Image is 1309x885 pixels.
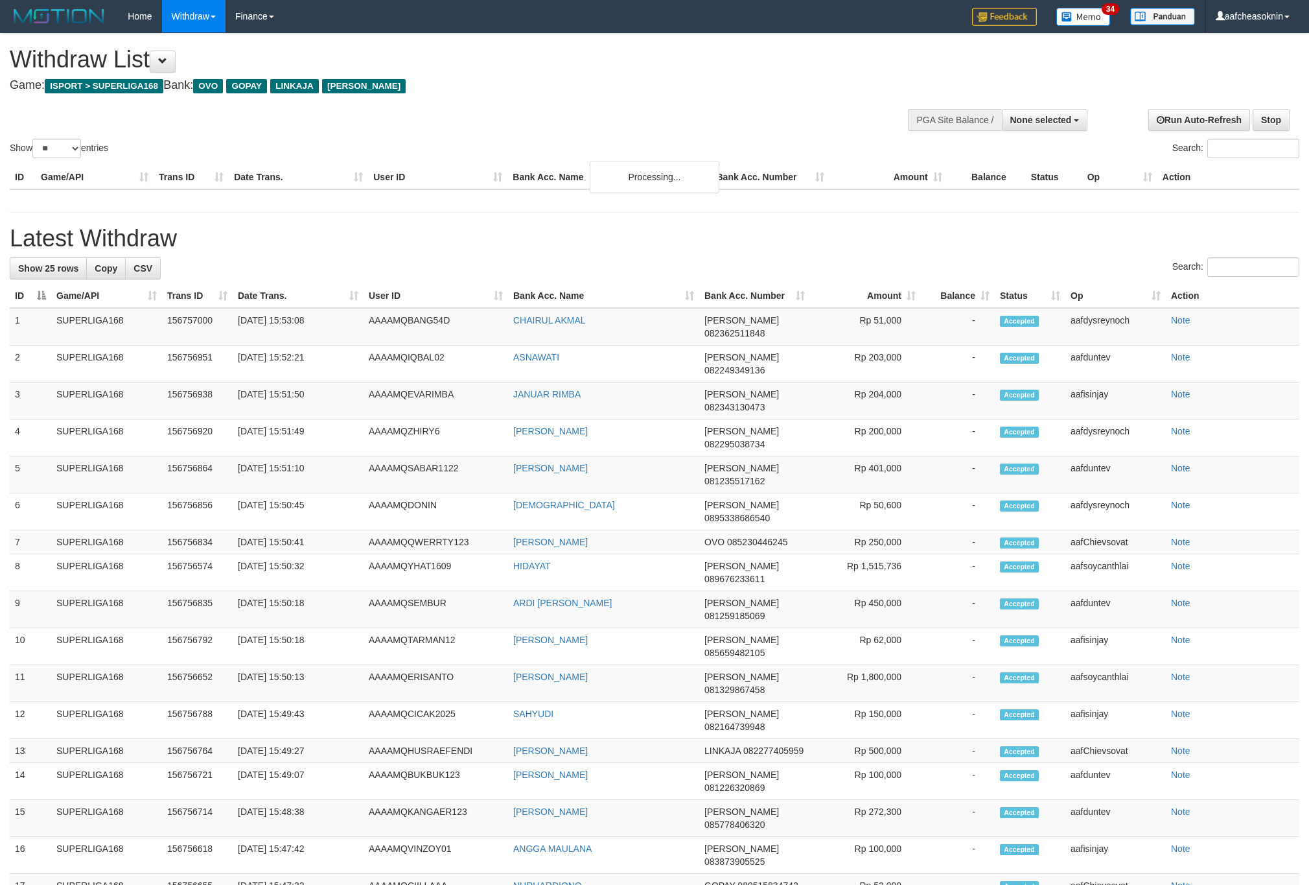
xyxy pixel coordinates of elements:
th: Op: activate to sort column ascending [1065,284,1166,308]
img: panduan.png [1130,8,1195,25]
span: [PERSON_NAME] [704,672,779,682]
th: Action [1157,165,1299,189]
td: AAAAMQSEMBUR [364,591,508,628]
div: Processing... [590,161,719,193]
td: Rp 401,000 [810,456,921,493]
span: Accepted [1000,390,1039,401]
span: Copy 082249349136 to clipboard [704,365,765,375]
td: 156756764 [162,739,233,763]
td: SUPERLIGA168 [51,763,162,800]
td: Rp 50,600 [810,493,921,530]
td: aafdysreynoch [1065,308,1166,346]
span: [PERSON_NAME] [704,770,779,780]
td: [DATE] 15:49:07 [233,763,364,800]
td: 9 [10,591,51,628]
td: - [921,628,995,665]
a: [PERSON_NAME] [513,426,588,436]
a: ANGGA MAULANA [513,844,592,854]
label: Search: [1172,257,1299,277]
td: 3 [10,383,51,419]
a: [PERSON_NAME] [513,672,588,682]
a: [PERSON_NAME] [513,746,588,756]
span: Copy 082277405959 to clipboard [743,746,804,756]
span: [PERSON_NAME] [704,598,779,608]
td: AAAAMQBANG54D [364,308,508,346]
a: Note [1171,389,1190,399]
a: Note [1171,807,1190,817]
span: Accepted [1000,672,1039,683]
td: AAAAMQHUSRAEFENDI [364,739,508,763]
a: Note [1171,844,1190,854]
span: CSV [133,263,152,274]
th: Bank Acc. Number [711,165,829,189]
a: [PERSON_NAME] [513,463,588,473]
td: - [921,530,995,554]
td: aafisinjay [1065,383,1166,419]
td: aafisinjay [1065,837,1166,874]
a: Note [1171,352,1190,362]
a: CSV [125,257,161,279]
a: [PERSON_NAME] [513,807,588,817]
td: 156757000 [162,308,233,346]
h1: Withdraw List [10,47,860,73]
span: Copy 089676233611 to clipboard [704,574,765,584]
td: SUPERLIGA168 [51,456,162,493]
th: ID: activate to sort column descending [10,284,51,308]
span: Copy 082295038734 to clipboard [704,439,765,449]
td: SUPERLIGA168 [51,665,162,702]
td: AAAAMQBUKBUK123 [364,763,508,800]
td: 1 [10,308,51,346]
span: Copy [95,263,117,274]
span: Copy 085778406320 to clipboard [704,820,765,830]
label: Search: [1172,139,1299,158]
td: [DATE] 15:49:43 [233,702,364,739]
td: Rp 51,000 [810,308,921,346]
span: Accepted [1000,561,1039,572]
span: Accepted [1000,353,1039,364]
td: [DATE] 15:53:08 [233,308,364,346]
a: Note [1171,598,1190,608]
td: [DATE] 15:49:27 [233,739,364,763]
td: - [921,800,995,837]
td: 156756834 [162,530,233,554]
span: Accepted [1000,746,1039,757]
td: SUPERLIGA168 [51,346,162,383]
td: 11 [10,665,51,702]
td: 156756714 [162,800,233,837]
td: 13 [10,739,51,763]
td: - [921,702,995,739]
th: Amount: activate to sort column ascending [810,284,921,308]
th: Balance [947,165,1026,189]
span: [PERSON_NAME] [704,500,779,510]
td: SUPERLIGA168 [51,308,162,346]
td: aafduntev [1065,456,1166,493]
span: Accepted [1000,844,1039,855]
td: AAAAMQERISANTO [364,665,508,702]
span: Copy 081329867458 to clipboard [704,685,765,695]
th: Op [1082,165,1157,189]
span: Copy 081226320869 to clipboard [704,783,765,793]
td: [DATE] 15:50:13 [233,665,364,702]
td: aafChievsovat [1065,739,1166,763]
td: - [921,763,995,800]
td: [DATE] 15:52:21 [233,346,364,383]
td: 14 [10,763,51,800]
td: AAAAMQQWERRTY123 [364,530,508,554]
td: AAAAMQTARMAN12 [364,628,508,665]
td: AAAAMQEVARIMBA [364,383,508,419]
td: Rp 150,000 [810,702,921,739]
span: Copy 082343130473 to clipboard [704,402,765,412]
td: Rp 204,000 [810,383,921,419]
td: 16 [10,837,51,874]
span: Copy 081235517162 to clipboard [704,476,765,486]
span: [PERSON_NAME] [704,389,779,399]
td: - [921,346,995,383]
span: [PERSON_NAME] [704,807,779,817]
td: 12 [10,702,51,739]
span: Copy 0895338686540 to clipboard [704,513,770,523]
span: LINKAJA [704,746,741,756]
td: SUPERLIGA168 [51,419,162,456]
button: None selected [1002,109,1088,131]
span: [PERSON_NAME] [704,463,779,473]
td: [DATE] 15:48:38 [233,800,364,837]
